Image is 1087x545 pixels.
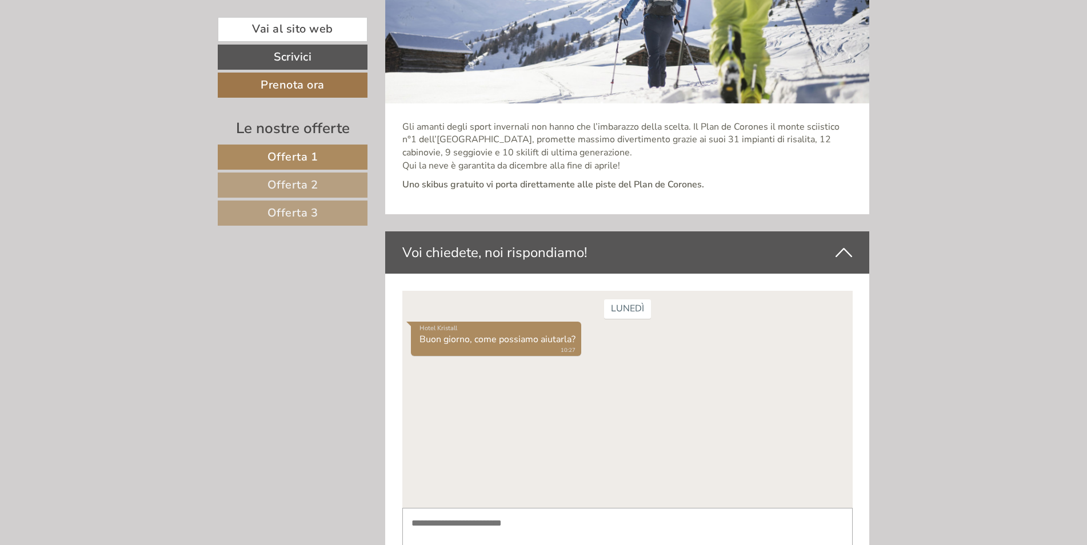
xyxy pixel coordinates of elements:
p: Gli amanti degli sport invernali non hanno che l’imbarazzo della scelta. Il Plan de Corones il mo... [402,121,853,173]
div: Hotel Kristall [17,33,173,42]
div: Le nostre offerte [218,118,367,139]
a: Prenota ora [218,73,367,98]
a: Scrivici [218,45,367,70]
span: Offerta 3 [267,205,318,221]
button: Invia [389,296,451,321]
div: lunedì [202,9,249,28]
span: Offerta 2 [267,177,318,193]
strong: Uno skibus gratuito vi porta direttamente alle piste del Plan de Corones. [402,178,704,191]
a: Vai al sito web [218,17,367,42]
span: Offerta 1 [267,149,318,165]
div: Buon giorno, come possiamo aiutarla? [9,31,179,66]
small: 10:27 [17,55,173,63]
div: Voi chiedete, noi rispondiamo! [385,231,870,274]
